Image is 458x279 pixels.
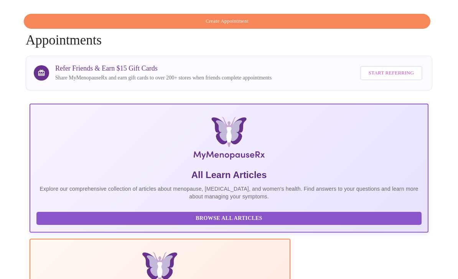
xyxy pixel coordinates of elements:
span: Browse All Articles [44,214,414,223]
button: Create Appointment [24,14,430,29]
img: MyMenopauseRx Logo [96,117,362,163]
p: Share MyMenopauseRx and earn gift cards to over 200+ stores when friends complete appointments [55,74,272,82]
a: Browse All Articles [36,214,423,221]
span: Create Appointment [33,17,422,26]
p: Explore our comprehensive collection of articles about menopause, [MEDICAL_DATA], and women's hea... [36,185,422,200]
h5: All Learn Articles [36,169,422,181]
button: Browse All Articles [36,212,422,225]
span: Start Referring [369,69,414,78]
h4: Appointments [26,14,432,48]
h3: Refer Friends & Earn $15 Gift Cards [55,64,272,73]
button: Start Referring [360,66,422,80]
a: Start Referring [358,62,424,84]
